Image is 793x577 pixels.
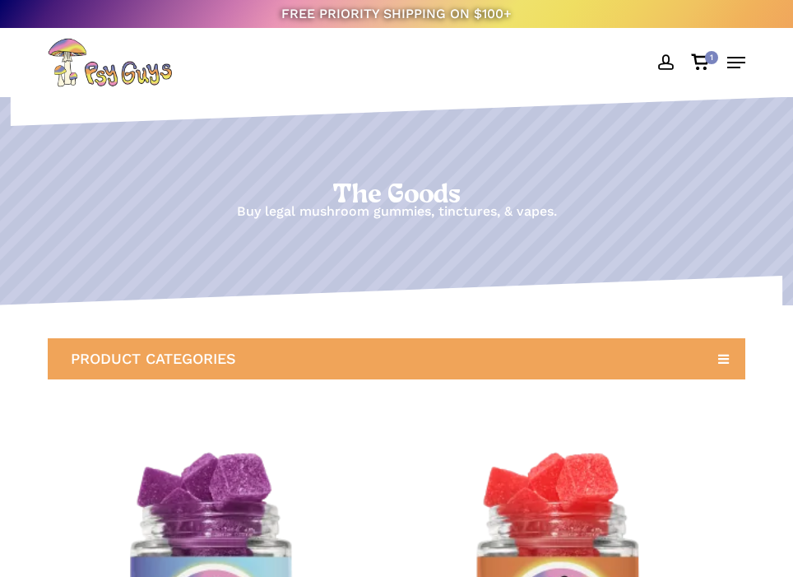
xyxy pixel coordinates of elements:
[727,54,745,71] a: Navigation Menu
[71,351,236,367] span: PRODUCT CATEGORIES
[48,338,745,379] a: PRODUCT CATEGORIES
[48,38,173,87] img: PsyGuys
[705,51,718,64] span: 1
[682,38,719,87] a: Cart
